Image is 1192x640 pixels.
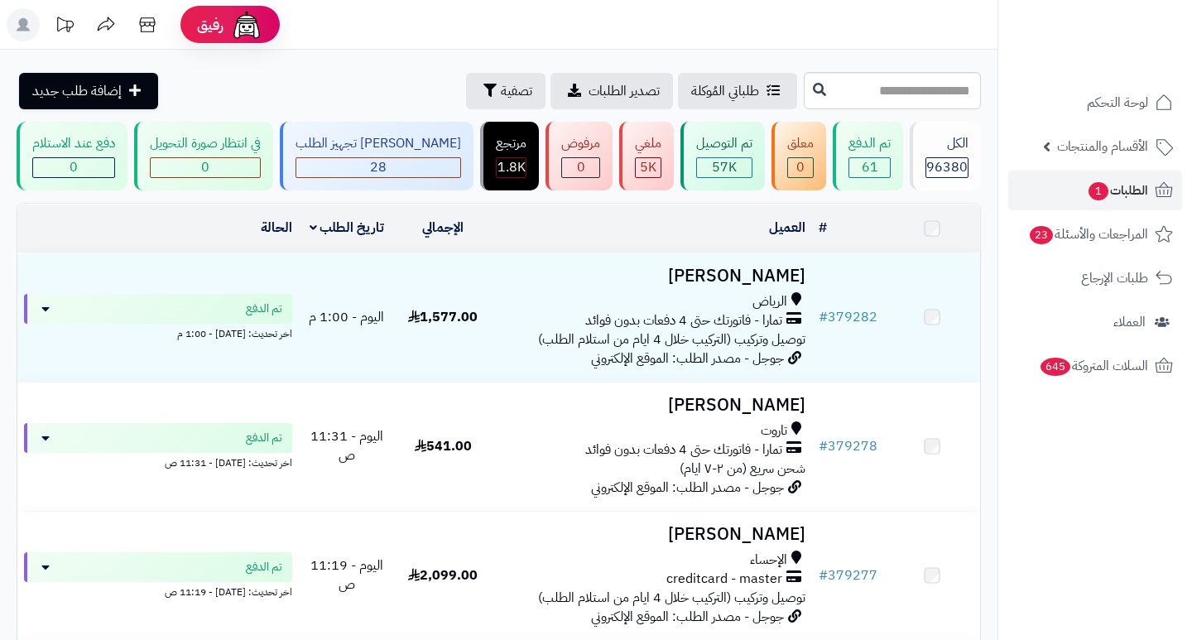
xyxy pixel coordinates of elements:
span: الإحساء [750,551,787,570]
a: طلباتي المُوكلة [678,73,797,109]
div: [PERSON_NAME] تجهيز الطلب [296,134,461,153]
a: طلبات الإرجاع [1008,258,1182,298]
a: #379277 [819,565,877,585]
img: ai-face.png [230,8,263,41]
span: العملاء [1113,310,1146,334]
div: 61 [849,158,890,177]
span: لوحة التحكم [1087,91,1148,114]
div: ملغي [635,134,661,153]
a: مرتجع 1.8K [477,122,542,190]
span: جوجل - مصدر الطلب: الموقع الإلكتروني [591,478,784,498]
a: #379282 [819,307,877,327]
span: جوجل - مصدر الطلب: الموقع الإلكتروني [591,349,784,368]
span: تصفية [501,81,532,101]
span: 645 [1039,357,1072,377]
span: الطلبات [1087,179,1148,202]
span: 5K [640,157,656,177]
span: توصيل وتركيب (التركيب خلال 4 ايام من استلام الطلب) [538,330,805,349]
span: توصيل وتركيب (التركيب خلال 4 ايام من استلام الطلب) [538,588,805,608]
span: 0 [70,157,78,177]
span: 23 [1029,225,1055,245]
a: [PERSON_NAME] تجهيز الطلب 28 [276,122,477,190]
a: تم التوصيل 57K [677,122,768,190]
span: # [819,565,828,585]
a: الطلبات1 [1008,171,1182,210]
span: 0 [577,157,585,177]
span: طلبات الإرجاع [1081,267,1148,290]
div: 4997 [636,158,661,177]
a: مرفوض 0 [542,122,616,190]
a: في انتظار صورة التحويل 0 [131,122,276,190]
span: 57K [712,157,737,177]
div: مرفوض [561,134,600,153]
h3: [PERSON_NAME] [497,525,805,544]
img: logo-2.png [1079,15,1176,50]
span: تم الدفع [246,559,282,575]
span: جوجل - مصدر الطلب: الموقع الإلكتروني [591,607,784,627]
div: دفع عند الاستلام [32,134,115,153]
a: تم الدفع 61 [829,122,906,190]
span: # [819,307,828,327]
a: # [819,218,827,238]
a: العملاء [1008,302,1182,342]
a: تحديثات المنصة [44,8,85,46]
a: تاريخ الطلب [310,218,385,238]
span: تم الدفع [246,430,282,446]
div: اخر تحديث: [DATE] - 11:19 ص [24,582,292,599]
div: مرتجع [496,134,526,153]
a: ملغي 5K [616,122,677,190]
a: تصدير الطلبات [550,73,673,109]
h3: [PERSON_NAME] [497,396,805,415]
div: 0 [151,158,260,177]
span: 0 [201,157,209,177]
span: تاروت [761,421,787,440]
span: طلباتي المُوكلة [691,81,759,101]
span: المراجعات والأسئلة [1028,223,1148,246]
span: تمارا - فاتورتك حتى 4 دفعات بدون فوائد [585,440,782,460]
span: 96380 [926,157,968,177]
span: اليوم - 1:00 م [309,307,384,327]
span: 61 [862,157,878,177]
a: المراجعات والأسئلة23 [1008,214,1182,254]
span: تمارا - فاتورتك حتى 4 دفعات بدون فوائد [585,311,782,330]
span: 28 [370,157,387,177]
div: 0 [788,158,813,177]
div: في انتظار صورة التحويل [150,134,261,153]
span: # [819,436,828,456]
div: 0 [562,158,599,177]
a: لوحة التحكم [1008,83,1182,123]
span: الرياض [752,292,787,311]
span: السلات المتروكة [1039,354,1148,378]
span: شحن سريع (من ٢-٧ ايام) [680,459,805,479]
span: 1,577.00 [408,307,478,327]
div: اخر تحديث: [DATE] - 1:00 م [24,324,292,341]
span: تم الدفع [246,301,282,317]
div: 28 [296,158,460,177]
span: اليوم - 11:19 ص [310,556,383,594]
div: 1840 [497,158,526,177]
span: الأقسام والمنتجات [1057,135,1148,158]
a: دفع عند الاستلام 0 [13,122,131,190]
div: تم الدفع [848,134,891,153]
a: الإجمالي [422,218,464,238]
button: تصفية [466,73,546,109]
a: السلات المتروكة645 [1008,346,1182,386]
span: 541.00 [415,436,472,456]
a: الحالة [261,218,292,238]
a: #379278 [819,436,877,456]
span: تصدير الطلبات [589,81,660,101]
div: 0 [33,158,114,177]
span: 2,099.00 [408,565,478,585]
span: 1.8K [497,157,526,177]
a: الكل96380 [906,122,984,190]
span: 1 [1088,181,1109,201]
a: العميل [769,218,805,238]
a: معلق 0 [768,122,829,190]
div: 57016 [697,158,752,177]
span: إضافة طلب جديد [32,81,122,101]
div: اخر تحديث: [DATE] - 11:31 ص [24,453,292,470]
div: الكل [925,134,968,153]
div: تم التوصيل [696,134,752,153]
span: اليوم - 11:31 ص [310,426,383,465]
div: معلق [787,134,814,153]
